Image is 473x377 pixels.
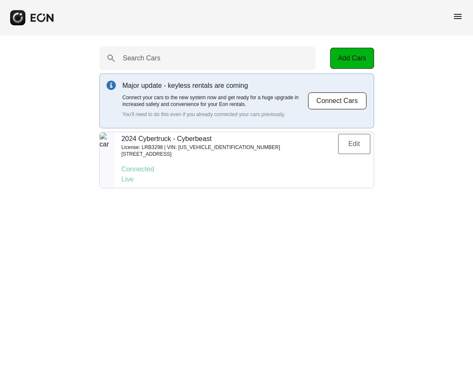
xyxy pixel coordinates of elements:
p: Live [121,174,370,184]
p: 2024 Cybertruck - Cyberbeast [121,134,280,144]
p: License: LRB3298 | VIN: [US_VEHICLE_IDENTIFICATION_NUMBER] [121,144,280,151]
img: car [100,133,115,187]
button: Edit [338,134,370,154]
p: Connected [121,164,370,174]
p: [STREET_ADDRESS] [121,151,280,157]
p: You'll need to do this even if you already connected your cars previously. [123,111,308,118]
button: Connect Cars [308,92,367,110]
label: Search Cars [123,53,161,63]
p: Connect your cars to the new system now and get ready for a huge upgrade in increased safety and ... [123,94,308,108]
button: Add Cars [330,48,374,69]
img: info [107,81,116,90]
span: menu [453,11,463,22]
p: Major update - keyless rentals are coming [123,81,308,91]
